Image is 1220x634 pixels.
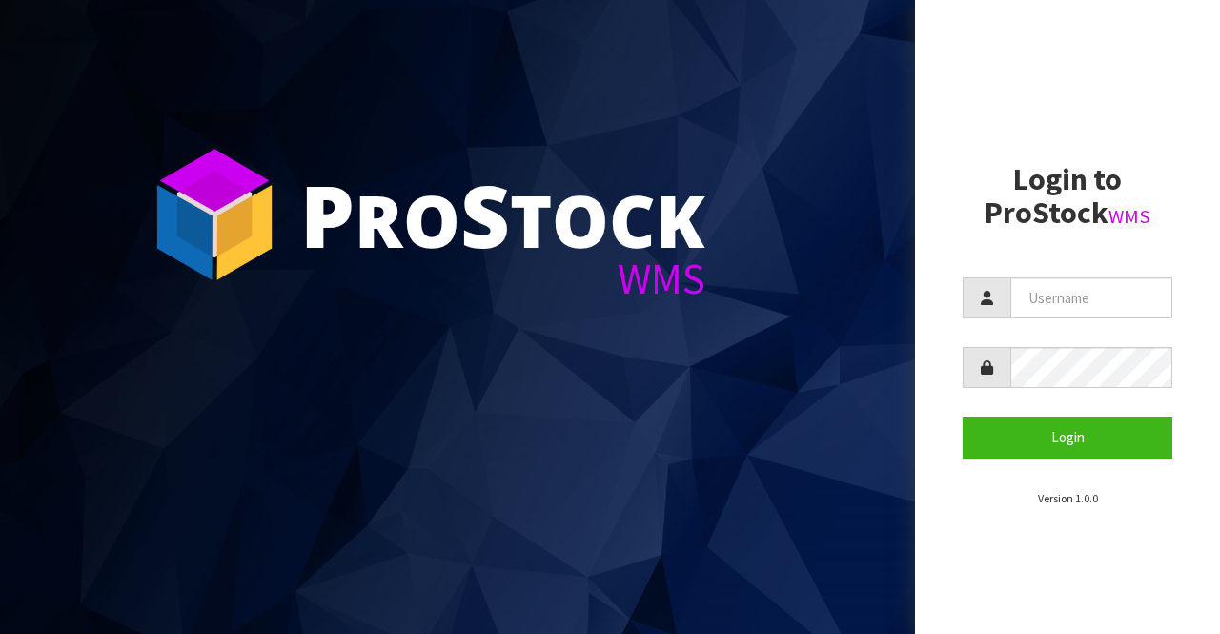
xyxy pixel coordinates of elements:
img: ProStock Cube [143,143,286,286]
small: Version 1.0.0 [1038,491,1098,505]
div: ro tock [300,172,705,257]
input: Username [1010,277,1172,318]
small: WMS [1108,204,1150,229]
div: WMS [300,257,705,300]
span: P [300,156,355,273]
span: S [460,156,510,273]
button: Login [963,417,1172,458]
h2: Login to ProStock [963,163,1172,230]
